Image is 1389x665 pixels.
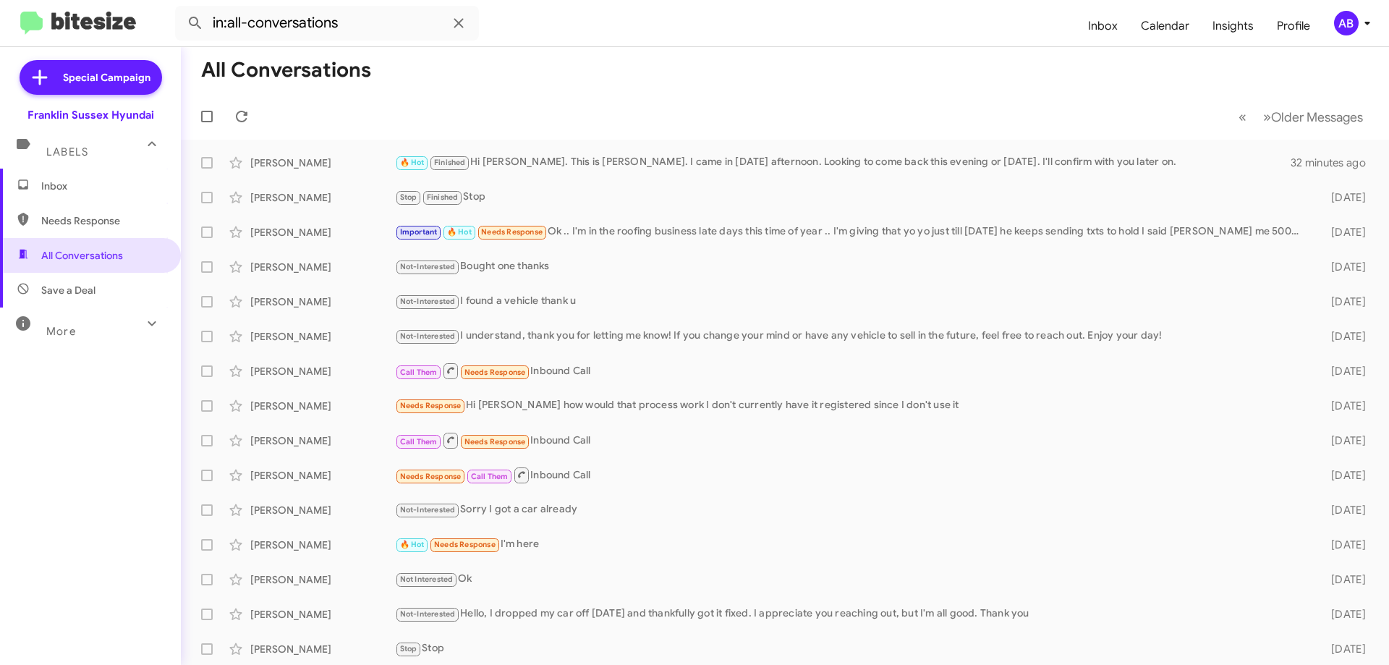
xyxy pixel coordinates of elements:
[250,468,395,483] div: [PERSON_NAME]
[250,225,395,240] div: [PERSON_NAME]
[464,368,526,377] span: Needs Response
[395,189,1308,206] div: Stop
[400,158,425,167] span: 🔥 Hot
[250,538,395,552] div: [PERSON_NAME]
[250,364,395,378] div: [PERSON_NAME]
[400,262,456,271] span: Not-Interested
[41,213,164,228] span: Needs Response
[395,536,1308,553] div: I'm here
[400,575,454,584] span: Not Interested
[1129,5,1201,47] a: Calendar
[395,571,1308,588] div: Ok
[395,397,1308,414] div: Hi [PERSON_NAME] how would that process work I don't currently have it registered since I don't u...
[46,145,88,158] span: Labels
[250,295,395,309] div: [PERSON_NAME]
[63,70,150,85] span: Special Campaign
[1308,329,1377,344] div: [DATE]
[1271,109,1363,125] span: Older Messages
[395,328,1308,344] div: I understand, thank you for letting me know! If you change your mind or have any vehicle to sell ...
[400,297,456,306] span: Not-Interested
[250,572,395,587] div: [PERSON_NAME]
[400,540,425,549] span: 🔥 Hot
[395,224,1308,240] div: Ok .. I'm in the roofing business late days this time of year .. I'm giving that yo yo just till ...
[1308,399,1377,413] div: [DATE]
[434,540,496,549] span: Needs Response
[395,640,1308,657] div: Stop
[1308,607,1377,622] div: [DATE]
[1308,190,1377,205] div: [DATE]
[1308,295,1377,309] div: [DATE]
[395,466,1308,484] div: Inbound Call
[400,192,417,202] span: Stop
[1308,260,1377,274] div: [DATE]
[250,642,395,656] div: [PERSON_NAME]
[395,431,1308,449] div: Inbound Call
[250,156,395,170] div: [PERSON_NAME]
[395,258,1308,275] div: Bought one thanks
[175,6,479,41] input: Search
[1308,538,1377,552] div: [DATE]
[1239,108,1246,126] span: «
[1334,11,1359,35] div: AB
[1201,5,1265,47] a: Insights
[250,190,395,205] div: [PERSON_NAME]
[427,192,459,202] span: Finished
[1263,108,1271,126] span: »
[400,437,438,446] span: Call Them
[395,501,1308,518] div: Sorry I got a car already
[400,401,462,410] span: Needs Response
[400,472,462,481] span: Needs Response
[27,108,154,122] div: Franklin Sussex Hyundai
[471,472,509,481] span: Call Them
[250,607,395,622] div: [PERSON_NAME]
[1308,503,1377,517] div: [DATE]
[1291,156,1377,170] div: 32 minutes ago
[1308,433,1377,448] div: [DATE]
[400,609,456,619] span: Not-Interested
[41,248,123,263] span: All Conversations
[250,503,395,517] div: [PERSON_NAME]
[1231,102,1372,132] nav: Page navigation example
[400,505,456,514] span: Not-Interested
[395,362,1308,380] div: Inbound Call
[250,399,395,413] div: [PERSON_NAME]
[400,227,438,237] span: Important
[464,437,526,446] span: Needs Response
[1076,5,1129,47] a: Inbox
[1308,642,1377,656] div: [DATE]
[201,59,371,82] h1: All Conversations
[1322,11,1373,35] button: AB
[434,158,466,167] span: Finished
[1254,102,1372,132] button: Next
[1265,5,1322,47] a: Profile
[395,293,1308,310] div: I found a vehicle thank u
[41,179,164,193] span: Inbox
[1308,468,1377,483] div: [DATE]
[250,329,395,344] div: [PERSON_NAME]
[400,331,456,341] span: Not-Interested
[395,154,1291,171] div: Hi [PERSON_NAME]. This is [PERSON_NAME]. I came in [DATE] afternoon. Looking to come back this ev...
[400,368,438,377] span: Call Them
[447,227,472,237] span: 🔥 Hot
[1308,572,1377,587] div: [DATE]
[1230,102,1255,132] button: Previous
[250,260,395,274] div: [PERSON_NAME]
[1308,364,1377,378] div: [DATE]
[1308,225,1377,240] div: [DATE]
[481,227,543,237] span: Needs Response
[400,644,417,653] span: Stop
[46,325,76,338] span: More
[41,283,95,297] span: Save a Deal
[250,433,395,448] div: [PERSON_NAME]
[20,60,162,95] a: Special Campaign
[395,606,1308,622] div: Hello, I dropped my car off [DATE] and thankfully got it fixed. I appreciate you reaching out, bu...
